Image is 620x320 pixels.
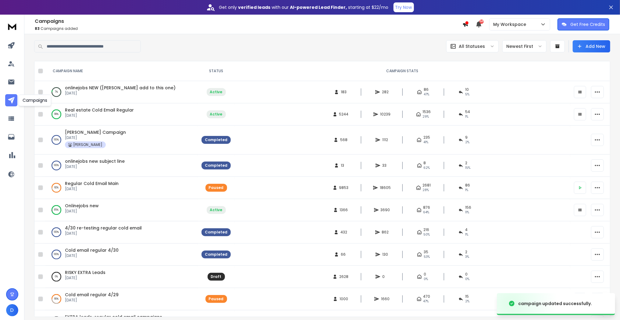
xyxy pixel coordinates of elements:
[73,142,102,147] p: [PERSON_NAME]
[65,180,119,187] span: Regular Cold Email Main
[465,250,467,254] span: 2
[424,232,430,237] span: 50 %
[382,252,388,257] span: 130
[54,251,59,258] p: 100 %
[339,185,349,190] span: 9853
[423,135,430,140] span: 235
[424,165,430,170] span: 62 %
[465,205,471,210] span: 156
[341,252,347,257] span: 66
[382,230,389,235] span: 862
[45,155,198,177] td: 100%onlinejobs new subject line[DATE]
[55,274,58,280] p: 0 %
[65,203,99,209] a: Onlinejobs new
[65,292,119,298] span: Cold email regular 4/29
[465,183,470,188] span: 86
[465,135,468,140] span: 9
[65,276,105,280] p: [DATE]
[210,112,223,117] div: Active
[382,274,388,279] span: 0
[65,164,125,169] p: [DATE]
[219,4,389,10] p: Get only with our starting at $22/mo
[65,107,134,113] span: Real estate Cold Email Regular
[54,162,59,169] p: 100 %
[395,4,412,10] p: Try Now
[424,250,428,254] span: 35
[290,4,347,10] strong: AI-powered Lead Finder,
[423,140,428,145] span: 41 %
[465,161,467,165] span: 2
[45,221,198,244] td: 100%4/30 re-testing regular cold email[DATE]
[424,87,429,92] span: 86
[45,199,198,221] td: 95%Onlinejobs new[DATE]
[465,210,469,215] span: 11 %
[380,112,390,117] span: 10239
[423,210,429,215] span: 64 %
[423,205,430,210] span: 876
[45,177,198,199] td: 92%Regular Cold Email Main[DATE]
[465,114,468,119] span: 1 %
[65,231,142,236] p: [DATE]
[465,227,468,232] span: 4
[198,61,234,81] th: STATUS
[382,163,388,168] span: 33
[459,43,485,49] p: All Statuses
[211,274,222,279] div: Draft
[424,92,429,97] span: 47 %
[424,254,430,259] span: 53 %
[35,26,40,31] span: 83
[54,137,59,143] p: 100 %
[45,244,198,266] td: 100%Cold email regular 4/30[DATE]
[573,40,610,52] button: Add New
[340,297,348,301] span: 1000
[209,297,224,301] div: Paused
[465,299,469,304] span: 2 %
[381,208,390,212] span: 3690
[341,163,347,168] span: 13
[423,294,430,299] span: 470
[6,304,18,316] button: D
[54,296,59,302] p: 66 %
[54,185,59,191] p: 92 %
[65,187,119,191] p: [DATE]
[558,18,609,30] button: Get Free Credits
[423,188,429,193] span: 28 %
[45,81,198,103] td: 7%onlinejobs NEW ([PERSON_NAME] add to this one)[DATE]
[465,188,468,193] span: 1 %
[210,208,223,212] div: Active
[45,126,198,155] td: 100%[PERSON_NAME] Campaign[DATE][PERSON_NAME]
[205,137,227,142] div: Completed
[465,254,469,259] span: 3 %
[65,91,176,96] p: [DATE]
[465,277,469,282] span: 0%
[65,314,162,320] a: EXTRA leads-regular cold email campaigns
[65,225,142,231] a: 4/30 re-testing regular cold email
[65,158,125,164] a: onlinejobs new subject line
[382,137,388,142] span: 1112
[45,103,198,126] td: 99%Real estate Cold Email Regular[DATE]
[424,227,429,232] span: 216
[465,87,469,92] span: 10
[380,185,391,190] span: 18605
[394,2,414,12] button: Try Now
[65,298,119,303] p: [DATE]
[19,94,51,106] div: Campaigns
[65,269,105,276] span: RISKY EXTRA Leads
[45,288,198,310] td: 66%Cold email regular 4/29[DATE]
[45,266,198,288] td: 0%RISKY EXTRA Leads[DATE]
[65,247,119,253] a: Cold email regular 4/30
[423,114,429,119] span: 29 %
[465,232,468,237] span: 1 %
[65,129,126,135] a: [PERSON_NAME] Campaign
[502,40,547,52] button: Newest First
[465,109,470,114] span: 54
[340,230,347,235] span: 432
[340,208,348,212] span: 1366
[54,229,59,235] p: 100 %
[65,85,176,91] a: onlinejobs NEW ([PERSON_NAME] add to this one)
[339,274,348,279] span: 2628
